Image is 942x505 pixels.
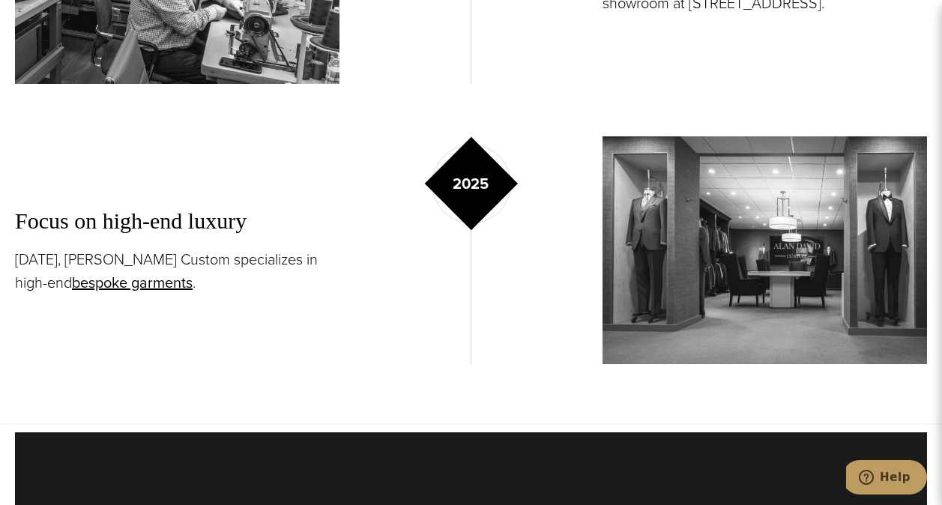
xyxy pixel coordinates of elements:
[72,271,193,294] a: bespoke garments
[15,205,339,237] h3: Focus on high-end luxury
[15,248,339,294] p: [DATE], [PERSON_NAME] Custom specializes in high-end .
[603,136,927,364] img: Alan David Custom's new showroom on 515 Madison Avenue NY, NY
[453,172,489,195] p: 2025
[846,460,927,498] iframe: Opens a widget where you can chat to one of our agents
